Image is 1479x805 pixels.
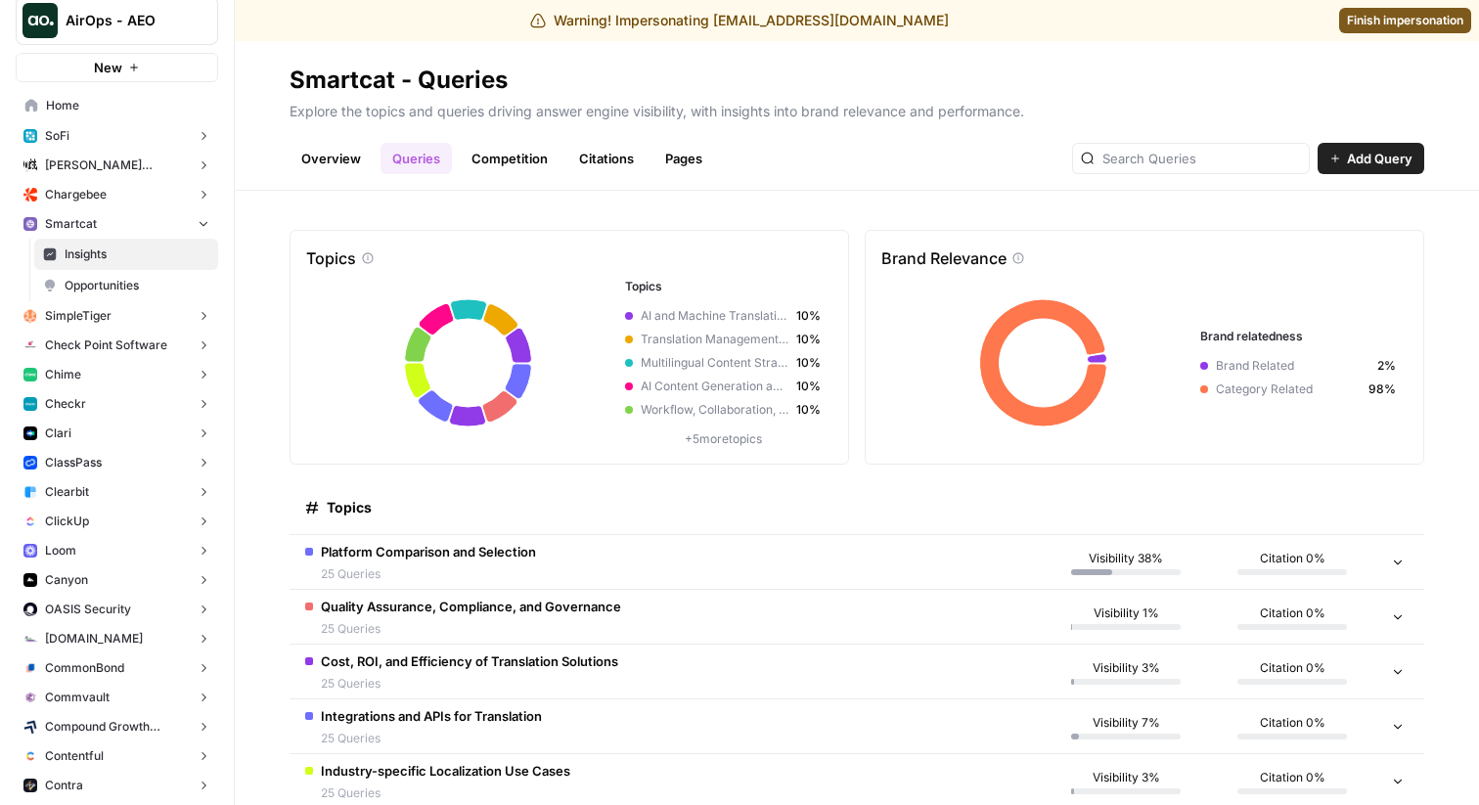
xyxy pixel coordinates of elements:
span: AirOps - AEO [66,11,184,30]
span: Chime [45,366,81,383]
span: Platform Comparison and Selection [321,542,536,561]
span: Industry-specific Localization Use Cases [321,761,570,781]
span: OASIS Security [45,601,131,618]
img: z4c86av58qw027qbtb91h24iuhub [23,456,37,470]
img: rkye1xl29jr3pw1t320t03wecljb [23,217,37,231]
span: AI Content Generation and Copywriting [641,378,788,395]
img: kaevn8smg0ztd3bicv5o6c24vmo8 [23,720,37,734]
button: Check Point Software [16,331,218,360]
img: 0idox3onazaeuxox2jono9vm549w [23,573,37,587]
input: Search Queries [1102,149,1301,168]
span: Opportunities [65,277,209,294]
img: mhv33baw7plipcpp00rsngv1nu95 [23,368,37,381]
a: Insights [34,239,218,270]
span: Loom [45,542,76,559]
a: Citations [567,143,646,174]
span: Citation 0% [1260,659,1325,677]
h3: Topics [625,278,821,295]
span: Visibility 38% [1089,550,1163,567]
button: Clearbit [16,477,218,507]
button: Commvault [16,683,218,712]
img: 2ud796hvc3gw7qwjscn75txc5abr [23,749,37,763]
button: Canyon [16,565,218,595]
span: Brand Related [1216,357,1369,375]
button: Contentful [16,741,218,771]
button: Chargebee [16,180,218,209]
span: [DOMAIN_NAME] [45,630,143,648]
img: m87i3pytwzu9d7629hz0batfjj1p [23,158,37,172]
span: 25 Queries [321,675,618,693]
span: Cost, ROI, and Efficiency of Translation Solutions [321,651,618,671]
p: Brand Relevance [881,246,1007,270]
span: Home [46,97,209,114]
div: Warning! Impersonating [EMAIL_ADDRESS][DOMAIN_NAME] [530,11,949,30]
span: Contra [45,777,83,794]
a: Pages [653,143,714,174]
span: ClassPass [45,454,102,471]
span: 2% [1377,357,1396,375]
button: CommonBond [16,653,218,683]
img: glq0fklpdxbalhn7i6kvfbbvs11n [23,661,37,675]
p: + 5 more topics [625,430,821,448]
img: h6qlr8a97mop4asab8l5qtldq2wv [23,426,37,440]
button: [DOMAIN_NAME] [16,624,218,653]
img: red1k5sizbc2zfjdzds8kz0ky0wq [23,603,37,616]
p: Topics [306,246,356,270]
span: 10% [796,401,821,419]
span: Workflow, Collaboration, and Project Management [641,401,788,419]
a: Competition [460,143,560,174]
button: OASIS Security [16,595,218,624]
img: azd67o9nw473vll9dbscvlvo9wsn [23,779,37,792]
button: Checkr [16,389,218,419]
button: Add Query [1318,143,1424,174]
img: gddfodh0ack4ddcgj10xzwv4nyos [23,338,37,352]
img: nyvnio03nchgsu99hj5luicuvesv [23,514,37,528]
p: Explore the topics and queries driving answer engine visibility, with insights into brand relevan... [290,96,1424,121]
span: Quality Assurance, Compliance, and Governance [321,597,621,616]
button: Chime [16,360,218,389]
span: [PERSON_NAME] [PERSON_NAME] at Work [45,157,189,174]
img: hlg0wqi1id4i6sbxkcpd2tyblcaw [23,309,37,323]
span: 25 Queries [321,565,536,583]
span: Checkr [45,395,86,413]
span: Check Point Software [45,336,167,354]
img: wev6amecshr6l48lvue5fy0bkco1 [23,544,37,558]
button: [PERSON_NAME] [PERSON_NAME] at Work [16,151,218,180]
span: Visibility 3% [1093,769,1160,786]
img: jkhkcar56nid5uw4tq7euxnuco2o [23,188,37,201]
span: Chargebee [45,186,107,203]
span: 25 Queries [321,730,542,747]
button: ClickUp [16,507,218,536]
span: Topics [327,498,372,517]
span: 10% [796,378,821,395]
img: 78cr82s63dt93a7yj2fue7fuqlci [23,397,37,411]
button: Smartcat [16,209,218,239]
span: Translation Management Systems [641,331,788,348]
span: Integrations and APIs for Translation [321,706,542,726]
span: 25 Queries [321,784,570,802]
span: Citation 0% [1260,769,1325,786]
span: Smartcat [45,215,97,233]
img: fr92439b8i8d8kixz6owgxh362ib [23,485,37,499]
span: Citation 0% [1260,550,1325,567]
span: Category Related [1216,380,1361,398]
span: Visibility 7% [1093,714,1160,732]
span: Canyon [45,571,88,589]
span: 10% [796,307,821,325]
button: ClassPass [16,448,218,477]
button: New [16,53,218,82]
span: Visibility 1% [1094,604,1159,622]
span: Clari [45,425,71,442]
button: Clari [16,419,218,448]
a: Home [16,90,218,121]
span: Citation 0% [1260,714,1325,732]
h3: Brand relatedness [1200,328,1396,345]
span: New [94,58,122,77]
span: CommonBond [45,659,124,677]
a: Opportunities [34,270,218,301]
img: apu0vsiwfa15xu8z64806eursjsk [23,129,37,143]
span: AI and Machine Translation [641,307,788,325]
button: SimpleTiger [16,301,218,331]
button: Contra [16,771,218,800]
span: SoFi [45,127,69,145]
